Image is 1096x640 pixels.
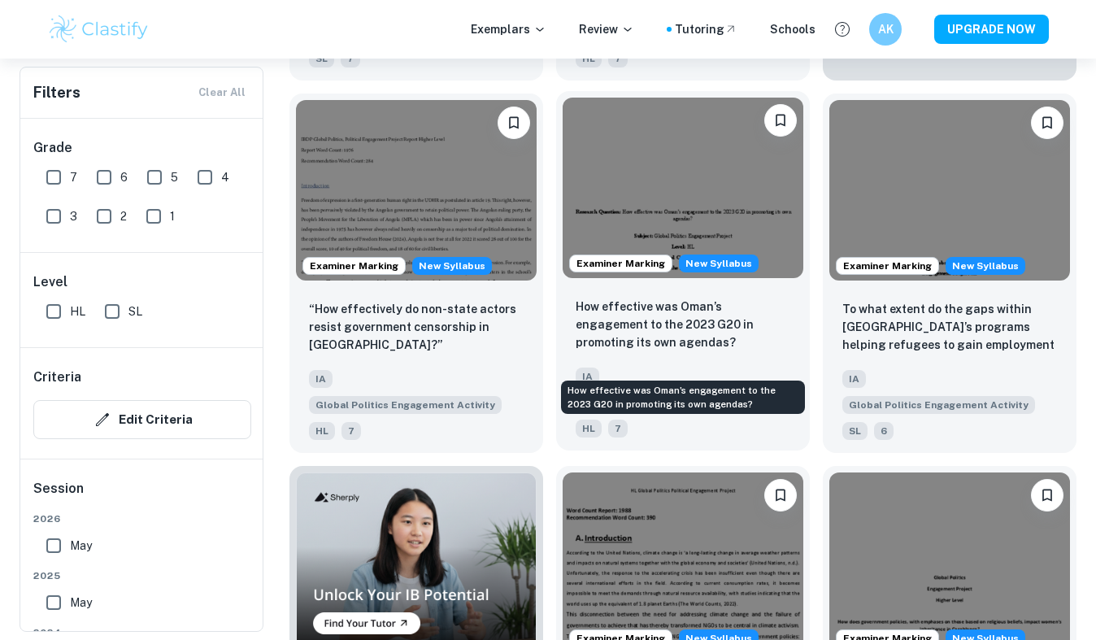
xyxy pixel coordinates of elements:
[412,257,492,275] div: Starting from the May 2026 session, the Global Politics Engagement Activity requirements have cha...
[170,207,175,225] span: 1
[221,168,229,186] span: 4
[33,272,251,292] h6: Level
[120,207,127,225] span: 2
[842,422,868,440] span: SL
[842,370,866,388] span: IA
[341,422,361,440] span: 7
[874,422,894,440] span: 6
[934,15,1049,44] button: UPGRADE NOW
[309,50,334,67] span: SL
[296,100,537,281] img: Global Politics Engagement Activity IA example thumbnail: “How effectively do non-state actors res
[764,104,797,137] button: Bookmark
[33,138,251,158] h6: Grade
[576,50,602,67] span: HL
[829,100,1070,281] img: Global Politics Engagement Activity IA example thumbnail: To what extent do the gaps within Dallas
[770,20,815,38] a: Schools
[570,256,672,271] span: Examiner Marking
[576,368,599,385] span: IA
[289,94,543,453] a: Examiner MarkingStarting from the May 2026 session, the Global Politics Engagement Activity requi...
[823,94,1076,453] a: Examiner MarkingStarting from the May 2026 session, the Global Politics Engagement Activity requi...
[33,512,251,526] span: 2026
[576,298,790,351] p: How effective was Oman’s engagement to the 2023 G20 in promoting its own agendas?
[675,20,737,38] a: Tutoring
[579,20,634,38] p: Review
[309,396,502,414] span: Global Politics Engagement Activity
[70,207,77,225] span: 3
[829,15,856,43] button: Help and Feedback
[171,168,178,186] span: 5
[608,420,628,438] span: 7
[33,479,251,512] h6: Session
[563,98,803,278] img: Global Politics Engagement Activity IA example thumbnail: How effective was Oman’s engagement to t
[764,479,797,512] button: Bookmark
[33,368,81,387] h6: Criteria
[946,257,1025,275] span: New Syllabus
[471,20,546,38] p: Exemplars
[876,20,895,38] h6: AK
[33,81,80,104] h6: Filters
[120,168,128,186] span: 6
[70,594,92,612] span: May
[608,50,628,67] span: 7
[1031,107,1063,139] button: Bookmark
[412,257,492,275] span: New Syllabus
[33,568,251,583] span: 2025
[70,303,85,320] span: HL
[869,13,902,46] button: AK
[1031,479,1063,512] button: Bookmark
[837,259,938,273] span: Examiner Marking
[556,94,810,453] a: Examiner MarkingStarting from the May 2026 session, the Global Politics Engagement Activity requi...
[309,422,335,440] span: HL
[33,625,251,640] span: 2024
[679,255,759,272] span: New Syllabus
[70,168,77,186] span: 7
[309,300,524,354] p: “How effectively do non-state actors resist government censorship in Angola?”
[946,257,1025,275] div: Starting from the May 2026 session, the Global Politics Engagement Activity requirements have cha...
[842,300,1057,355] p: To what extent do the gaps within Dallas’s programs helping refugees to gain employment infringe ...
[498,107,530,139] button: Bookmark
[128,303,142,320] span: SL
[70,537,92,555] span: May
[47,13,150,46] img: Clastify logo
[303,259,405,273] span: Examiner Marking
[842,396,1035,414] span: Global Politics Engagement Activity
[341,50,360,67] span: 7
[576,420,602,438] span: HL
[679,255,759,272] div: Starting from the May 2026 session, the Global Politics Engagement Activity requirements have cha...
[561,381,805,414] div: How effective was Oman’s engagement to the 2023 G20 in promoting its own agendas?
[309,370,333,388] span: IA
[33,400,251,439] button: Edit Criteria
